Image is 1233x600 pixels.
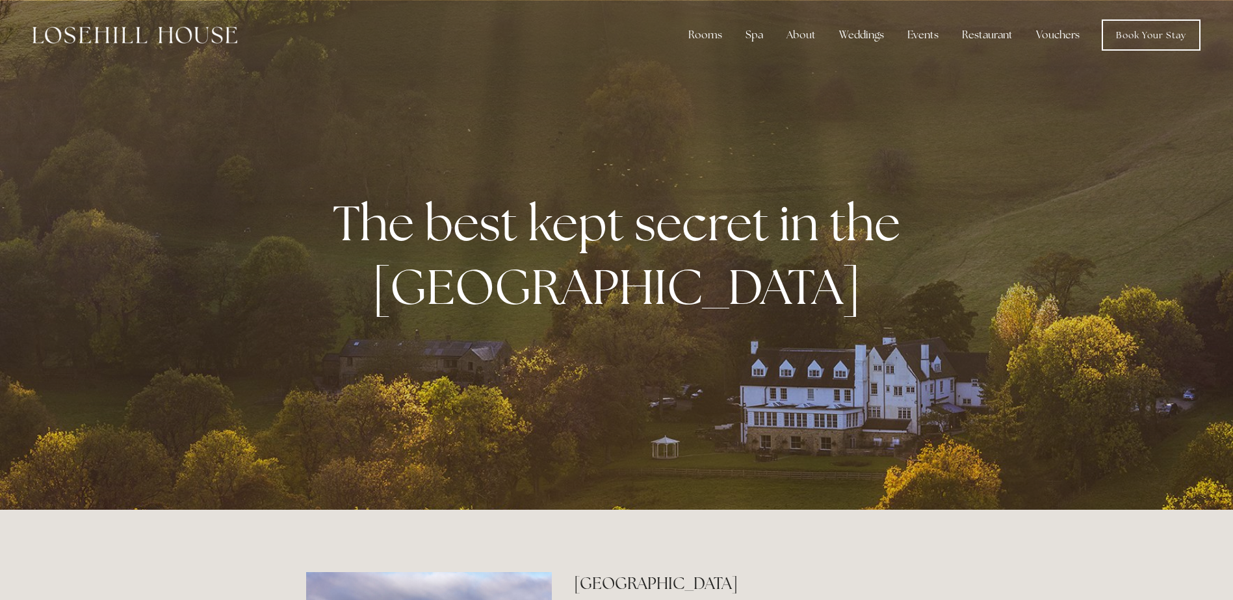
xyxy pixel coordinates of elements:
[776,22,826,48] div: About
[574,572,927,595] h2: [GEOGRAPHIC_DATA]
[897,22,949,48] div: Events
[333,191,911,318] strong: The best kept secret in the [GEOGRAPHIC_DATA]
[735,22,773,48] div: Spa
[32,27,237,44] img: Losehill House
[1102,19,1201,51] a: Book Your Stay
[829,22,894,48] div: Weddings
[1026,22,1090,48] a: Vouchers
[678,22,733,48] div: Rooms
[952,22,1023,48] div: Restaurant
